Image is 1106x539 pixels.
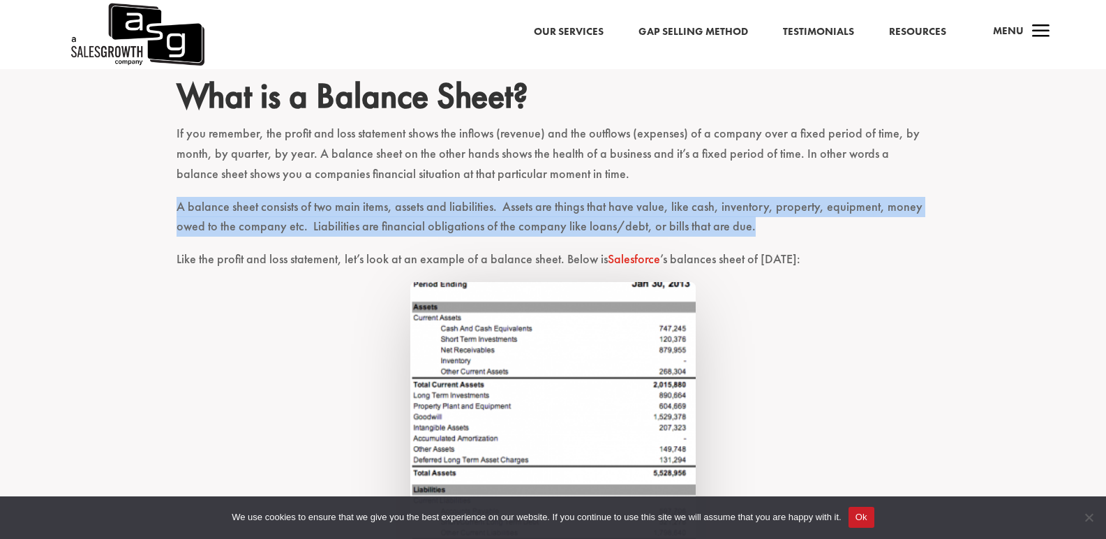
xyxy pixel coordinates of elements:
span: Menu [993,24,1024,38]
p: A balance sheet consists of two main items, assets and liabilities. Assets are things that have v... [177,197,930,250]
a: Gap Selling Method [638,23,748,41]
span: We use cookies to ensure that we give you the best experience on our website. If you continue to ... [232,510,841,524]
a: Resources [889,23,946,41]
a: Salesforce [608,251,660,267]
button: Ok [849,507,874,528]
p: Like the profit and loss statement, let’s look at an example of a balance sheet. Below is ’s bala... [177,249,930,282]
p: If you remember, the profit and loss statement shows the inflows (revenue) and the outflows (expe... [177,124,930,196]
span: a [1027,18,1055,46]
span: No [1082,510,1096,524]
h2: What is a Balance Sheet? [177,75,930,124]
a: Our Services [534,23,604,41]
a: Testimonials [783,23,854,41]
